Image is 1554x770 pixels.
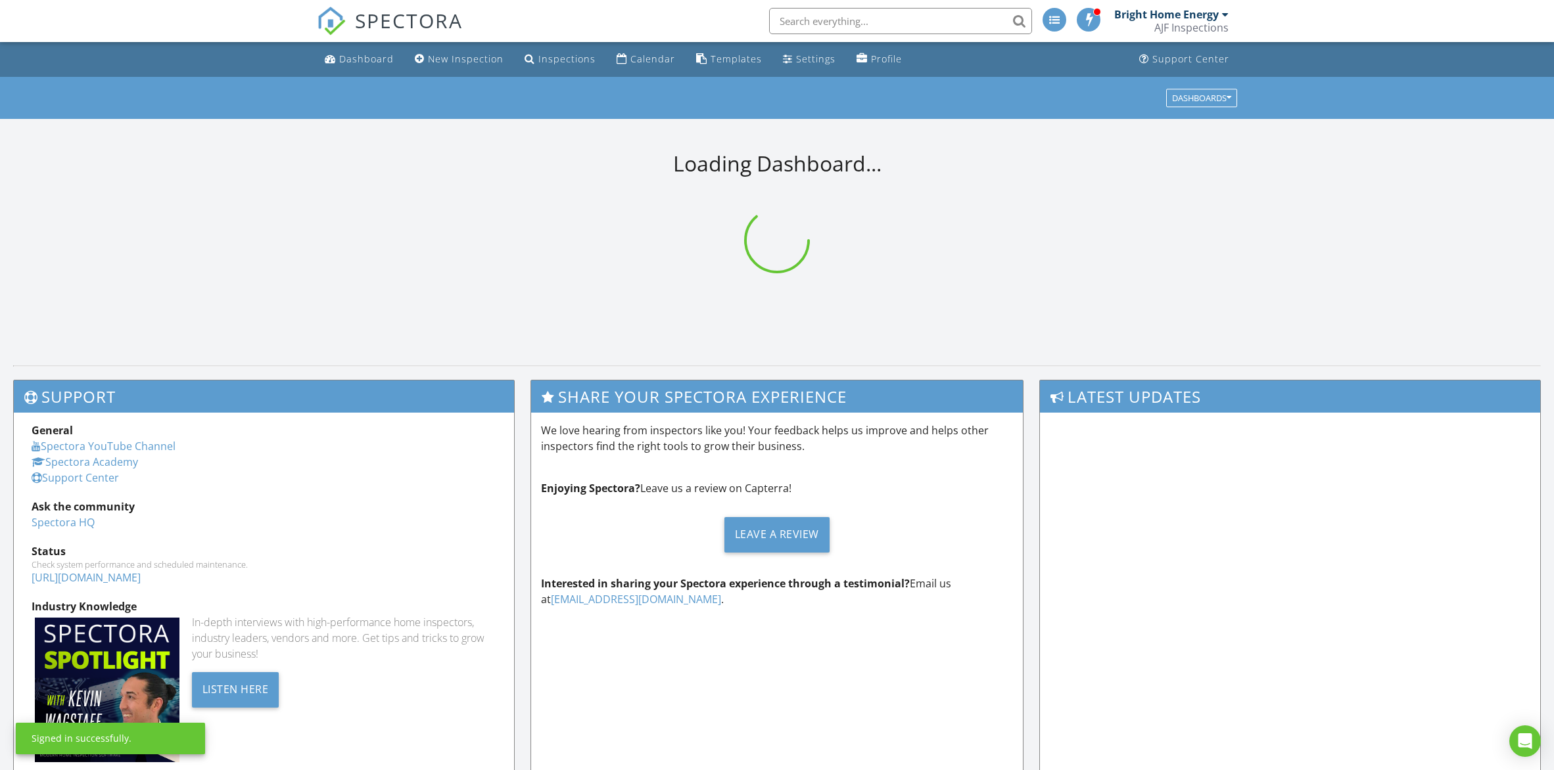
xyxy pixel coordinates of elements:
span: SPECTORA [355,7,463,34]
div: Templates [711,53,762,65]
a: SPECTORA [317,18,463,45]
a: Calendar [611,47,680,72]
div: In-depth interviews with high-performance home inspectors, industry leaders, vendors and more. Ge... [192,614,496,662]
a: Spectora YouTube Channel [32,439,176,453]
div: Support Center [1152,53,1229,65]
div: Profile [871,53,902,65]
h3: Share Your Spectora Experience [531,380,1024,413]
a: [URL][DOMAIN_NAME] [32,570,141,585]
div: Dashboards [1172,93,1231,102]
a: Templates [691,47,767,72]
img: Spectoraspolightmain [35,618,179,762]
div: Check system performance and scheduled maintenance. [32,559,496,570]
div: Signed in successfully. [32,732,131,745]
a: Inspections [519,47,601,72]
a: Leave a Review [541,507,1014,562]
button: Dashboards [1166,89,1237,107]
div: New Inspection [428,53,504,65]
div: Ask the community [32,499,496,514]
div: Calendar [630,53,675,65]
div: Status [32,543,496,559]
a: Listen Here [192,681,279,696]
div: Leave a Review [724,517,830,553]
a: Spectora HQ [32,515,95,530]
div: Bright Home Energy [1114,8,1219,21]
a: New Inspection [410,47,509,72]
img: The Best Home Inspection Software - Spectora [317,7,346,35]
input: Search everything... [769,8,1032,34]
a: Profile [851,47,907,72]
a: Settings [778,47,841,72]
div: Open Intercom Messenger [1509,725,1541,757]
div: Industry Knowledge [32,599,496,614]
strong: General [32,423,73,438]
p: We love hearing from inspectors like you! Your feedback helps us improve and helps other inspecto... [541,422,1014,454]
p: Email us at . [541,576,1014,607]
div: AJF Inspections [1154,21,1229,34]
a: Dashboard [319,47,399,72]
div: Settings [796,53,836,65]
a: [EMAIL_ADDRESS][DOMAIN_NAME] [551,592,721,606]
div: Dashboard [339,53,394,65]
a: Support Center [1134,47,1235,72]
a: Spectora Academy [32,455,138,469]
p: Leave us a review on Capterra! [541,480,1014,496]
strong: Enjoying Spectora? [541,481,640,495]
h3: Support [14,380,514,413]
div: Listen Here [192,672,279,708]
div: Inspections [538,53,596,65]
strong: Interested in sharing your Spectora experience through a testimonial? [541,576,910,591]
a: Support Center [32,470,119,485]
h3: Latest Updates [1040,380,1540,413]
